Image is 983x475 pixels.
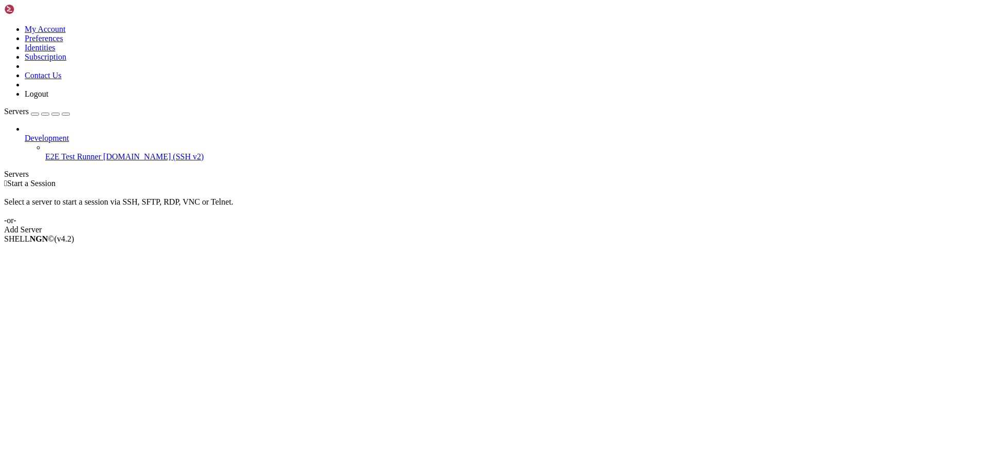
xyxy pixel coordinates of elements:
[4,225,979,234] div: Add Server
[4,170,979,179] div: Servers
[4,188,979,225] div: Select a server to start a session via SSH, SFTP, RDP, VNC or Telnet. -or-
[103,152,204,161] span: [DOMAIN_NAME] (SSH v2)
[54,234,75,243] span: 4.2.0
[25,43,56,52] a: Identities
[7,179,56,188] span: Start a Session
[25,34,63,43] a: Preferences
[25,71,62,80] a: Contact Us
[25,25,66,33] a: My Account
[25,134,979,143] a: Development
[4,4,63,14] img: Shellngn
[45,152,979,161] a: E2E Test Runner [DOMAIN_NAME] (SSH v2)
[25,52,66,61] a: Subscription
[4,107,29,116] span: Servers
[30,234,48,243] b: NGN
[25,124,979,161] li: Development
[25,134,69,142] span: Development
[25,89,48,98] a: Logout
[4,107,70,116] a: Servers
[4,179,7,188] span: 
[45,152,101,161] span: E2E Test Runner
[4,234,74,243] span: SHELL ©
[45,143,979,161] li: E2E Test Runner [DOMAIN_NAME] (SSH v2)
